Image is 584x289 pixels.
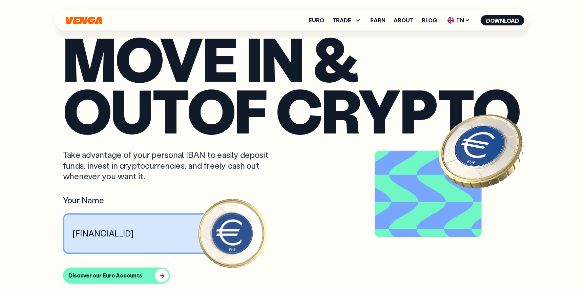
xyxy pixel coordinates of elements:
a: Euro [309,18,324,23]
span: EN [445,15,473,26]
img: flag-uk [447,17,454,24]
p: move in & out of crypto [63,32,521,136]
a: Discover our Euro Accounts [63,268,521,284]
img: EURO coin [431,100,533,202]
span: TRADE [332,16,362,24]
svg: Home [65,17,103,24]
p: Take advantage of your personal IBAN to easily deposit funds, invest in cryptocurrencies, and fre... [63,149,277,181]
a: Blog [422,18,437,23]
video: Video background [377,153,479,235]
div: Discover our Euro Accounts [68,272,142,279]
button: Discover our Euro Accounts [63,268,170,284]
button: Download [481,15,524,25]
a: Earn [370,18,385,23]
span: TRADE [332,18,351,23]
a: About [394,18,414,23]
